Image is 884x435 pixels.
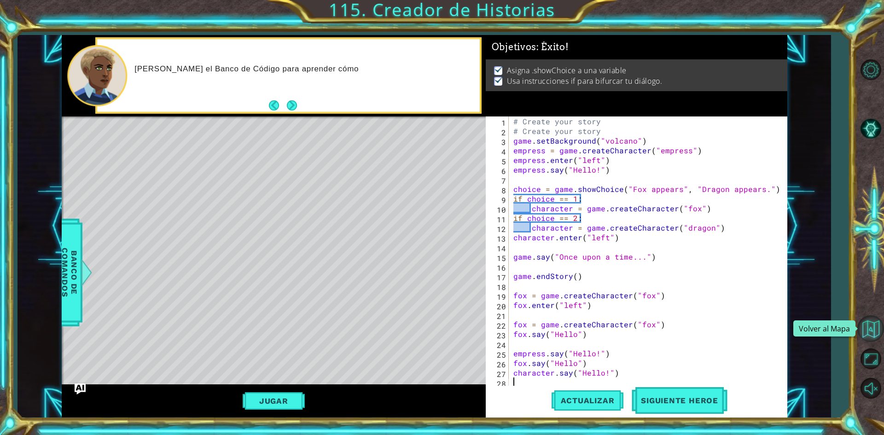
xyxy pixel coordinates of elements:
[488,360,509,369] div: 26
[857,314,884,344] a: Volver al Mapa
[488,137,509,147] div: 3
[488,234,509,244] div: 13
[488,273,509,282] div: 17
[488,195,509,205] div: 9
[857,315,884,342] button: Volver al Mapa
[632,386,727,416] button: Siguiente Heroe
[494,65,503,73] img: Check mark for checkbox
[488,311,509,321] div: 21
[488,321,509,331] div: 22
[536,41,569,52] span: : Éxito!
[488,118,509,128] div: 1
[488,282,509,292] div: 18
[488,224,509,234] div: 12
[488,176,509,186] div: 7
[492,41,569,53] span: Objetivos
[507,65,627,75] p: Asigna .showChoice a una variable
[857,346,884,372] button: Maximizar Navegador
[488,128,509,137] div: 2
[488,157,509,166] div: 5
[857,375,884,402] button: Activar sonido.
[488,379,509,389] div: 28
[552,386,624,416] button: Actualizar
[269,100,287,110] button: Back
[75,383,86,394] button: Ask AI
[488,253,509,263] div: 15
[488,350,509,360] div: 25
[632,396,727,405] span: Siguiente Heroe
[488,302,509,311] div: 20
[857,116,884,142] button: Pista AI
[793,320,855,336] div: Volver al Mapa
[857,57,884,83] button: Opciones del Nivel
[488,292,509,302] div: 19
[507,76,662,86] p: Usa instrucciones if para bifurcar tu diálogo.
[552,396,624,405] span: Actualizar
[287,100,297,110] button: Next
[488,186,509,195] div: 8
[494,76,503,83] img: Check mark for checkbox
[488,340,509,350] div: 24
[488,244,509,253] div: 14
[488,166,509,176] div: 6
[488,205,509,215] div: 10
[488,147,509,157] div: 4
[243,392,305,410] button: Jugar
[488,369,509,379] div: 27
[488,215,509,224] div: 11
[488,331,509,340] div: 23
[488,263,509,273] div: 16
[58,225,81,320] span: Banco de comandos
[134,64,473,74] p: [PERSON_NAME] el Banco de Código para aprender cómo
